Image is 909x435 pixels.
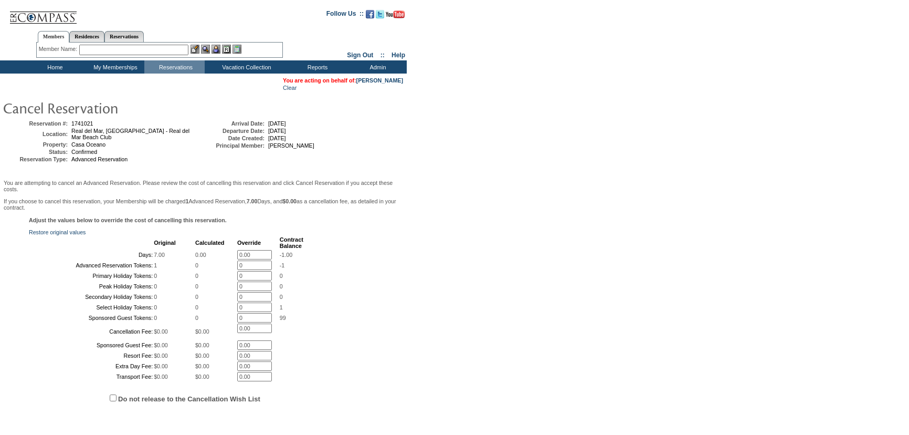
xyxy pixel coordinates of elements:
[5,128,68,140] td: Location:
[202,120,265,127] td: Arrival Date:
[326,9,364,22] td: Follow Us ::
[104,31,144,42] a: Reservations
[195,353,209,359] span: $0.00
[268,135,286,141] span: [DATE]
[38,31,70,43] a: Members
[154,342,168,348] span: $0.00
[376,13,384,19] a: Follow us on Twitter
[202,142,265,149] td: Principal Member:
[195,342,209,348] span: $0.00
[366,10,374,18] img: Become our fan on Facebook
[30,271,153,281] td: Primary Holiday Tokens:
[30,361,153,371] td: Extra Day Fee:
[71,156,128,162] span: Advanced Reservation
[280,294,283,300] span: 0
[280,304,283,310] span: 1
[71,141,105,148] span: Casa Oceano
[84,60,144,74] td: My Memberships
[280,236,303,249] b: Contract Balance
[386,11,405,18] img: Subscribe to our YouTube Channel
[392,51,405,59] a: Help
[195,240,225,246] b: Calculated
[3,97,213,118] img: pgTtlCancelRes.gif
[282,198,297,204] b: $0.00
[154,273,157,279] span: 0
[195,363,209,369] span: $0.00
[71,128,189,140] span: Real del Mar, [GEOGRAPHIC_DATA] - Real del Mar Beach Club
[247,198,258,204] b: 7.00
[154,240,176,246] b: Original
[5,141,68,148] td: Property:
[286,60,346,74] td: Reports
[30,261,153,270] td: Advanced Reservation Tokens:
[154,315,157,321] span: 0
[195,328,209,335] span: $0.00
[30,292,153,302] td: Secondary Holiday Tokens:
[191,45,199,54] img: b_edit.gif
[4,198,403,211] p: If you choose to cancel this reservation, your Membership will be charged Advanced Reservation, D...
[195,374,209,380] span: $0.00
[205,60,286,74] td: Vacation Collection
[195,304,198,310] span: 0
[268,120,286,127] span: [DATE]
[380,51,385,59] span: ::
[280,262,284,268] span: -1
[29,229,86,235] a: Restore original values
[280,252,292,258] span: -1.00
[237,240,261,246] b: Override
[268,142,314,149] span: [PERSON_NAME]
[212,45,220,54] img: Impersonate
[30,303,153,312] td: Select Holiday Tokens:
[154,353,168,359] span: $0.00
[232,45,241,54] img: b_calculator.gif
[154,304,157,310] span: 0
[280,273,283,279] span: 0
[366,13,374,19] a: Become our fan on Facebook
[29,217,227,223] b: Adjust the values below to override the cost of cancelling this reservation.
[186,198,189,204] b: 1
[280,283,283,289] span: 0
[5,149,68,155] td: Status:
[154,283,157,289] span: 0
[347,51,373,59] a: Sign Out
[268,128,286,134] span: [DATE]
[30,250,153,260] td: Days:
[386,13,405,19] a: Subscribe to our YouTube Channel
[280,315,286,321] span: 99
[30,340,153,350] td: Sponsored Guest Fee:
[154,328,168,335] span: $0.00
[195,273,198,279] span: 0
[283,77,403,84] span: You are acting on behalf of:
[202,135,265,141] td: Date Created:
[9,3,77,24] img: Compass Home
[30,351,153,360] td: Resort Fee:
[71,149,97,155] span: Confirmed
[202,128,265,134] td: Departure Date:
[346,60,407,74] td: Admin
[222,45,231,54] img: Reservations
[30,324,153,339] td: Cancellation Fee:
[154,252,165,258] span: 7.00
[154,294,157,300] span: 0
[195,315,198,321] span: 0
[39,45,79,54] div: Member Name:
[154,374,168,380] span: $0.00
[71,120,93,127] span: 1741021
[30,372,153,381] td: Transport Fee:
[5,120,68,127] td: Reservation #:
[201,45,210,54] img: View
[30,282,153,291] td: Peak Holiday Tokens:
[154,363,168,369] span: $0.00
[195,294,198,300] span: 0
[5,156,68,162] td: Reservation Type:
[376,10,384,18] img: Follow us on Twitter
[154,262,157,268] span: 1
[30,313,153,323] td: Sponsored Guest Tokens:
[195,262,198,268] span: 0
[144,60,205,74] td: Reservations
[195,252,206,258] span: 0.00
[4,180,403,192] p: You are attempting to cancel an Advanced Reservation. Please review the cost of cancelling this r...
[195,283,198,289] span: 0
[118,395,260,403] label: Do not release to the Cancellation Wish List
[356,77,403,84] a: [PERSON_NAME]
